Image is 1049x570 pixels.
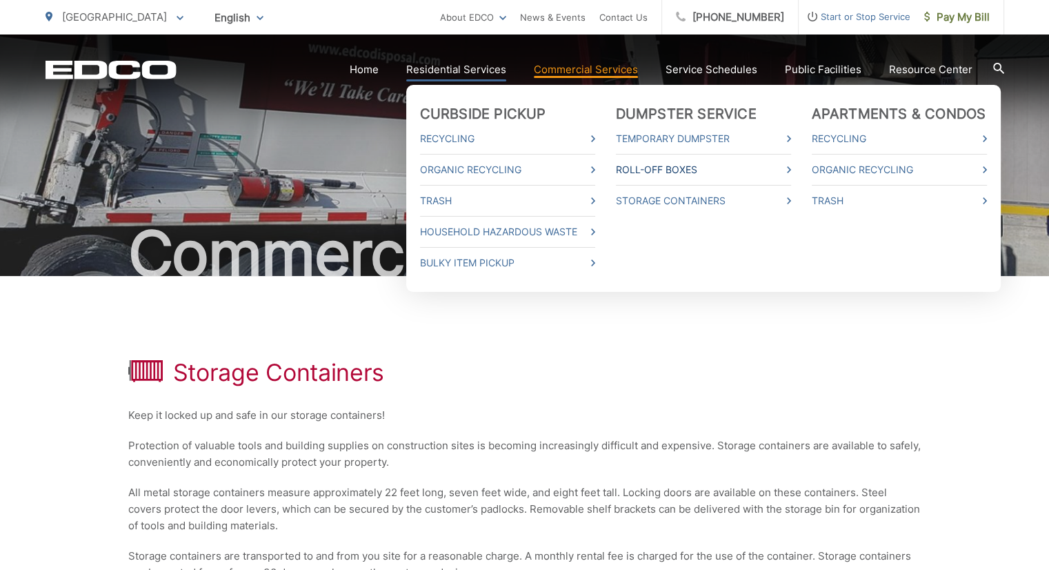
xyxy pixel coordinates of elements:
[440,9,506,26] a: About EDCO
[128,407,921,424] p: Keep it locked up and safe in our storage containers!
[889,61,972,78] a: Resource Center
[420,161,595,178] a: Organic Recycling
[350,61,379,78] a: Home
[616,130,791,147] a: Temporary Dumpster
[666,61,757,78] a: Service Schedules
[812,130,987,147] a: Recycling
[420,255,595,271] a: Bulky Item Pickup
[420,130,595,147] a: Recycling
[420,193,595,209] a: Trash
[128,484,921,534] p: All metal storage containers measure approximately 22 feet long, seven feet wide, and eight feet ...
[204,6,274,30] span: English
[173,359,385,386] h1: Storage Containers
[812,161,987,178] a: Organic Recycling
[46,219,1004,288] h2: Commercial Services
[534,61,638,78] a: Commercial Services
[616,193,791,209] a: Storage Containers
[406,61,506,78] a: Residential Services
[616,161,791,178] a: Roll-Off Boxes
[599,9,648,26] a: Contact Us
[616,106,757,122] a: Dumpster Service
[785,61,861,78] a: Public Facilities
[128,438,921,471] p: Protection of valuable tools and building supplies on construction sites is becoming increasingly...
[812,106,986,122] a: Apartments & Condos
[420,224,595,240] a: Household Hazardous Waste
[46,60,177,79] a: EDCD logo. Return to the homepage.
[420,106,546,122] a: Curbside Pickup
[62,10,167,23] span: [GEOGRAPHIC_DATA]
[812,193,987,209] a: Trash
[520,9,586,26] a: News & Events
[924,9,990,26] span: Pay My Bill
